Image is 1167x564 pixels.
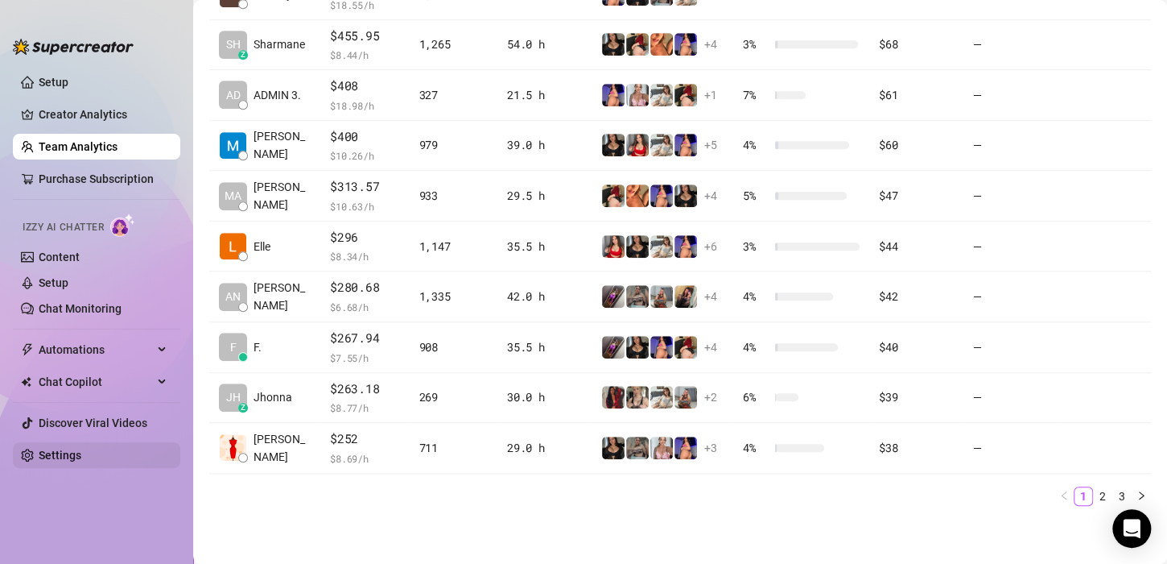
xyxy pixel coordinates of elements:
div: 269 [419,388,489,406]
a: 3 [1113,487,1131,505]
a: Setup [39,276,68,289]
span: Automations [39,337,153,363]
img: Marie VIP [626,386,649,408]
img: Jade FREE [602,285,625,308]
td: — [963,423,1057,474]
img: Angel [650,386,673,408]
td: — [963,222,1057,272]
a: Creator Analytics [39,102,167,127]
img: Chyna [650,336,673,359]
img: Chyna [674,33,697,56]
img: Chyna [650,185,673,207]
div: 30.0 h [507,388,582,406]
a: Settings [39,449,81,462]
img: Lana [626,84,649,106]
img: Jade FREE [602,336,625,359]
img: Chyna [674,134,697,156]
span: + 3 [704,439,717,457]
img: Chyna [674,235,697,258]
td: — [963,121,1057,172]
span: $ 8.44 /h [330,47,399,63]
div: 29.0 h [507,439,582,457]
span: $400 [330,127,399,147]
li: 1 [1074,487,1093,506]
span: $408 [330,77,399,96]
li: Next Page [1132,487,1151,506]
span: $ 10.26 /h [330,147,399,164]
img: JessieMay [602,185,625,207]
a: Content [39,251,80,263]
img: Angel [650,84,673,106]
span: $ 6.68 /h [330,299,399,315]
span: JH [226,388,241,406]
span: left [1059,491,1069,500]
a: Setup [39,76,68,89]
img: Madi FREE [626,134,649,156]
a: Team Analytics [39,140,118,153]
span: AD [226,86,241,104]
span: SH [226,35,241,53]
span: $ 18.98 /h [330,97,399,114]
div: 39.0 h [507,136,582,154]
span: 3 % [743,238,769,255]
span: 4 % [743,439,769,457]
span: $ 10.63 /h [330,198,399,214]
div: $47 [879,187,954,205]
span: 4 % [743,136,769,154]
div: $61 [879,86,954,104]
div: 327 [419,86,489,104]
div: 908 [419,338,489,356]
span: [PERSON_NAME] [254,127,311,163]
img: JessieMay [674,84,697,106]
span: F [230,338,237,356]
span: Sharmane [254,35,305,53]
div: 1,147 [419,238,489,255]
div: $44 [879,238,954,255]
span: $ 7.55 /h [330,350,399,366]
a: Discover Viral Videos [39,417,147,429]
span: + 4 [704,35,717,53]
span: $455.95 [330,27,399,46]
td: — [963,272,1057,322]
span: + 2 [704,388,717,406]
img: Frenchie [650,33,673,56]
img: JessieMay [674,336,697,359]
img: Envy Kells [626,437,649,459]
button: right [1132,487,1151,506]
div: 21.5 h [507,86,582,104]
div: $38 [879,439,954,457]
span: + 4 [704,187,717,205]
img: Madi VIP [626,336,649,359]
td: — [963,20,1057,71]
img: Lana [650,437,673,459]
img: Elle [220,233,246,259]
div: z [238,50,248,60]
span: $ 8.69 /h [330,450,399,467]
div: 711 [419,439,489,457]
span: + 1 [704,86,717,104]
div: Open Intercom Messenger [1112,509,1151,548]
img: Angel [650,235,673,258]
span: AN [225,288,241,305]
img: Madi VIP [602,437,625,459]
span: 4 % [743,338,769,356]
img: JessieMay [626,33,649,56]
img: logo-BBDzfeDw.svg [13,39,134,55]
span: Chat Copilot [39,369,153,395]
div: $39 [879,388,954,406]
td: — [963,322,1057,373]
img: Chat Copilot [21,376,31,388]
img: Valentina [602,386,625,408]
span: $267.94 [330,329,399,348]
div: 1,335 [419,288,489,305]
span: [PERSON_NAME] [254,178,311,214]
img: Madi VIP [602,134,625,156]
img: Chyna [674,437,697,459]
span: ADMIN 3. [254,86,301,104]
img: Envy Kells [626,285,649,308]
div: 35.5 h [507,338,582,356]
span: Jhonna [254,388,292,406]
span: $252 [330,429,399,449]
span: $263.18 [330,379,399,399]
li: 2 [1093,487,1112,506]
